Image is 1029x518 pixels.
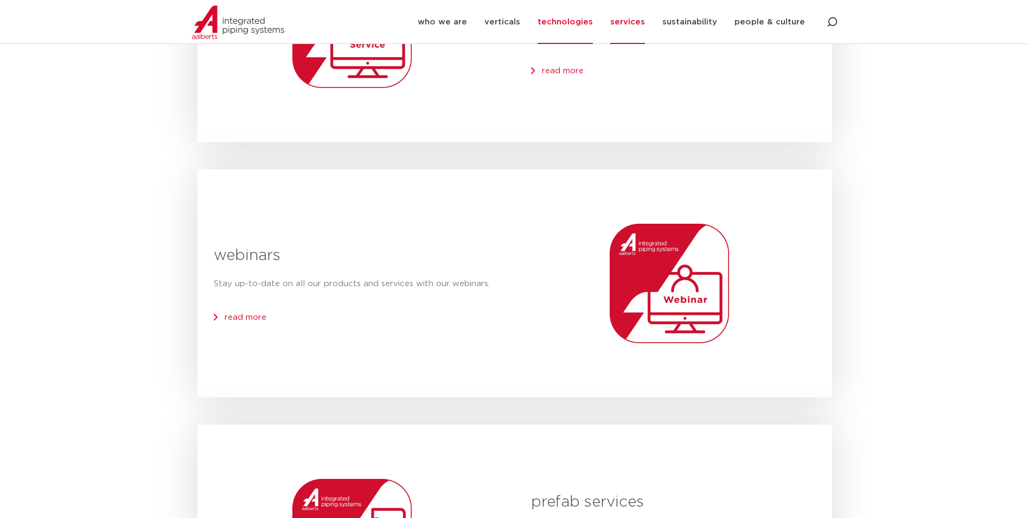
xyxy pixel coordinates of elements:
[214,245,498,267] h3: webinars
[515,169,824,397] img: Aalberts_IPS_icon_webinar_rgb.png.webp
[531,491,816,513] h3: prefab services
[225,313,266,321] a: read more
[214,275,498,293] p: Stay up-to-date on all our products and services with our webinars.
[542,67,584,75] a: read more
